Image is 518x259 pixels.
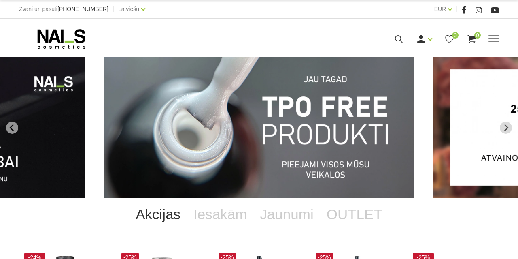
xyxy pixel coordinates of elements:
span: | [113,4,114,14]
button: Go to last slide [6,122,18,134]
span: 0 [452,32,459,39]
span: 0 [474,32,481,39]
span: | [456,4,458,14]
a: Akcijas [129,198,187,231]
a: Iesakām [187,198,253,231]
a: [PHONE_NUMBER] [57,6,108,12]
a: 0 [444,34,454,44]
div: Zvani un pasūti [19,4,108,14]
button: Next slide [500,122,512,134]
a: EUR [434,4,446,14]
a: Jaunumi [253,198,320,231]
a: OUTLET [320,198,389,231]
a: 0 [467,34,477,44]
a: Latviešu [118,4,139,14]
li: 1 of 12 [104,57,414,198]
